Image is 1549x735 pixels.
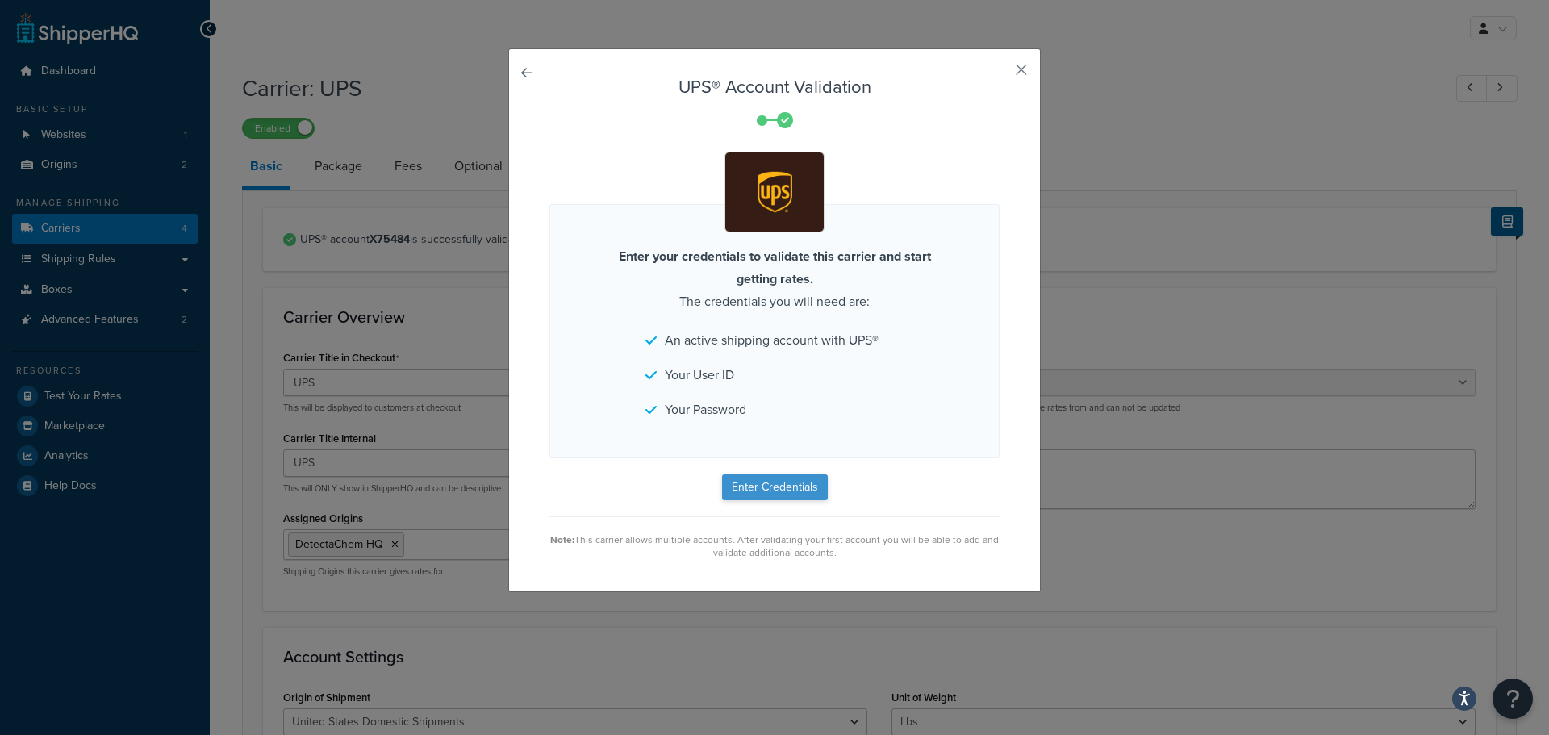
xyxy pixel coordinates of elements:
div: This carrier allows multiple accounts. After validating your first account you will be able to ad... [549,533,1000,559]
li: Your Password [645,399,904,421]
p: The credentials you will need are: [597,245,952,313]
img: UPS [729,155,821,229]
strong: Enter your credentials to validate this carrier and start getting rates. [619,247,931,288]
h3: UPS® Account Validation [549,77,1000,97]
strong: Note: [550,532,574,547]
button: Enter Credentials [722,474,828,500]
li: An active shipping account with UPS® [645,329,904,352]
li: Your User ID [645,364,904,386]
